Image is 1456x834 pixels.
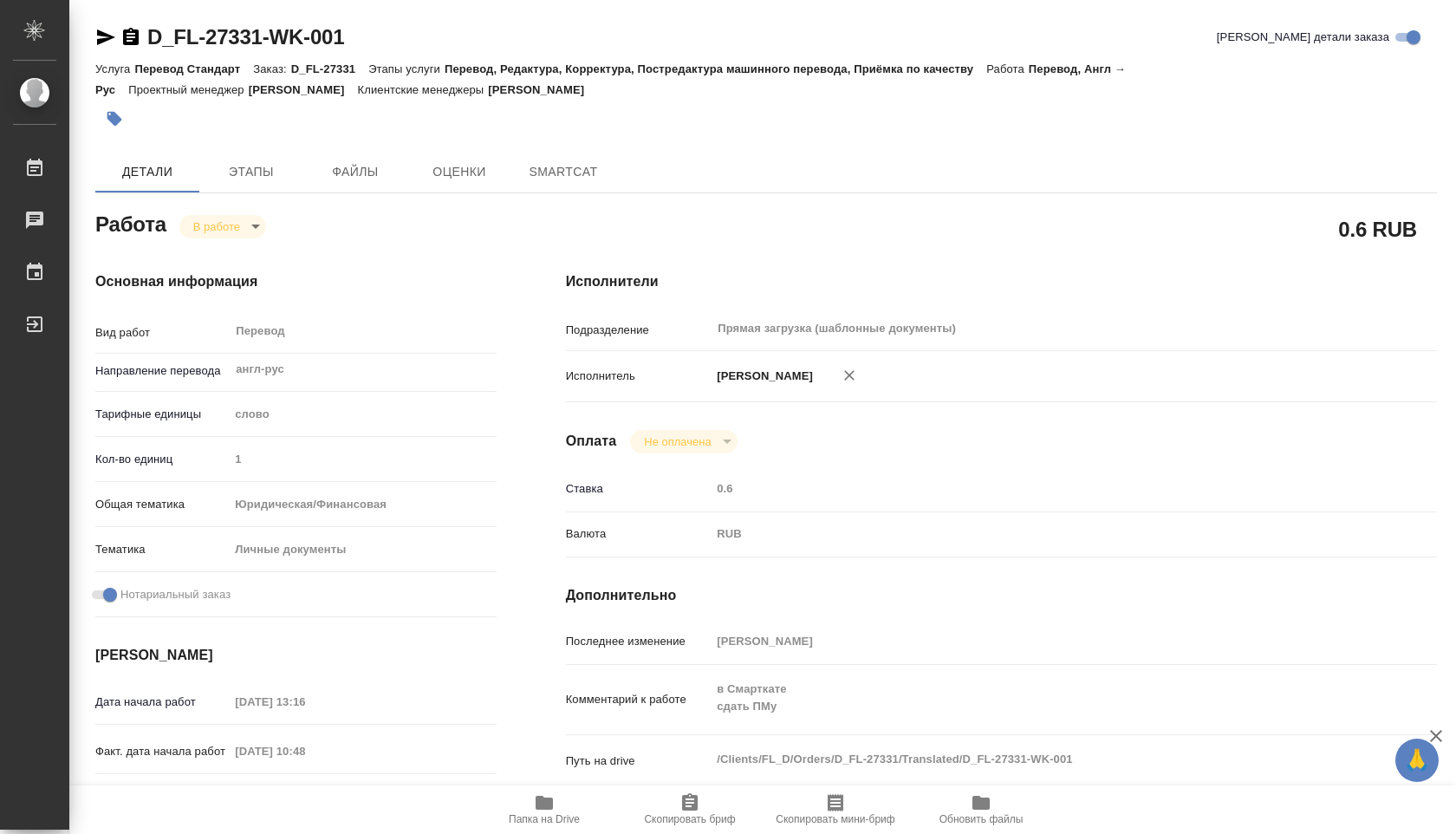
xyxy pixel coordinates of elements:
[95,645,497,666] h4: [PERSON_NAME]
[711,674,1364,721] textarea: в Смарткате сдать ПМу
[95,406,229,423] p: Тарифные единицы
[566,691,712,708] p: Комментарий к работе
[368,62,445,75] p: Этапы услуги
[566,525,712,543] p: Валюта
[253,62,290,75] p: Заказ:
[566,271,1437,292] h4: Исполнители
[1402,742,1432,779] span: 🙏
[1395,739,1439,782] button: 🙏
[210,161,293,183] span: Этапы
[128,83,248,96] p: Проектный менеджер
[95,324,229,342] p: Вид работ
[134,62,253,75] p: Перевод Стандарт
[566,368,712,385] p: Исполнитель
[776,813,894,825] span: Скопировать мини-бриф
[229,446,496,472] input: Пустое поле
[522,161,605,183] span: SmartCat
[229,689,380,714] input: Пустое поле
[630,430,737,453] div: В работе
[617,785,763,834] button: Скопировать бриф
[908,785,1054,834] button: Обновить файлы
[566,633,712,650] p: Последнее изменение
[249,83,358,96] p: [PERSON_NAME]
[566,753,712,770] p: Путь на drive
[95,541,229,558] p: Тематика
[188,219,245,234] button: В работе
[509,813,580,825] span: Папка на Drive
[229,400,496,429] div: слово
[95,271,497,292] h4: Основная информация
[488,83,597,96] p: [PERSON_NAME]
[229,535,496,564] div: Личные документы
[95,451,229,468] p: Кол-во единиц
[639,434,716,449] button: Не оплачена
[95,496,229,513] p: Общая тематика
[229,784,380,809] input: Пустое поле
[471,785,617,834] button: Папка на Drive
[763,785,908,834] button: Скопировать мини-бриф
[711,519,1364,549] div: RUB
[95,362,229,380] p: Направление перевода
[986,62,1029,75] p: Работа
[120,27,141,48] button: Скопировать ссылку
[95,27,116,48] button: Скопировать ссылку для ЯМессенджера
[95,100,133,138] button: Добавить тэг
[711,476,1364,501] input: Пустое поле
[120,586,231,603] span: Нотариальный заказ
[147,25,344,49] a: D_FL-27331-WK-001
[106,161,189,183] span: Детали
[939,813,1024,825] span: Обновить файлы
[418,161,501,183] span: Оценки
[95,62,134,75] p: Услуга
[566,480,712,498] p: Ставка
[830,356,868,394] button: Удалить исполнителя
[314,161,397,183] span: Файлы
[95,743,229,760] p: Факт. дата начала работ
[1217,29,1389,46] span: [PERSON_NAME] детали заказа
[1338,214,1417,244] h2: 0.6 RUB
[179,215,266,238] div: В работе
[566,322,712,339] p: Подразделение
[445,62,986,75] p: Перевод, Редактура, Корректура, Постредактура машинного перевода, Приёмка по качеству
[229,490,496,519] div: Юридическая/Финансовая
[711,629,1364,654] input: Пустое поле
[95,207,166,238] h2: Работа
[711,368,813,385] p: [PERSON_NAME]
[229,739,380,764] input: Пустое поле
[566,431,617,452] h4: Оплата
[358,83,489,96] p: Клиентские менеджеры
[644,813,735,825] span: Скопировать бриф
[291,62,368,75] p: D_FL-27331
[711,745,1364,774] textarea: /Clients/FL_D/Orders/D_FL-27331/Translated/D_FL-27331-WK-001
[566,585,1437,606] h4: Дополнительно
[95,694,229,711] p: Дата начала работ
